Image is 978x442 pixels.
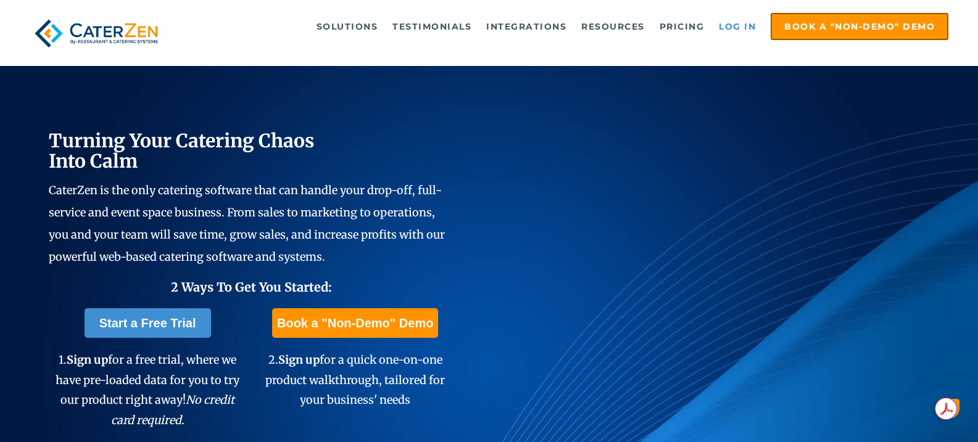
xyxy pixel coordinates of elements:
[49,183,445,264] span: CaterZen is the only catering software that can handle your drop-off, full-service and event spac...
[713,14,762,39] a: Log in
[111,393,235,427] em: No credit card required.
[171,279,332,295] span: 2 Ways To Get You Started:
[67,353,108,367] span: Sign up
[771,13,948,40] a: Book a "Non-Demo" Demo
[56,353,239,427] span: 1. for a free trial, where we have pre-loaded data for you to try our product right away!
[386,14,478,39] a: Testimonials
[272,308,438,338] a: Book a "Non-Demo" Demo
[653,14,711,39] a: Pricing
[85,308,211,338] a: Start a Free Trial
[310,14,384,39] a: Solutions
[575,14,651,39] a: Resources
[868,394,964,428] iframe: Help widget launcher
[265,353,445,407] span: 2. for a quick one-on-one product walkthrough, tailored for your business' needs
[30,13,163,54] img: caterzen
[480,14,573,39] a: Integrations
[186,13,948,40] div: Navigation Menu
[278,353,320,367] span: Sign up
[49,129,315,173] span: Turning Your Catering Chaos Into Calm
